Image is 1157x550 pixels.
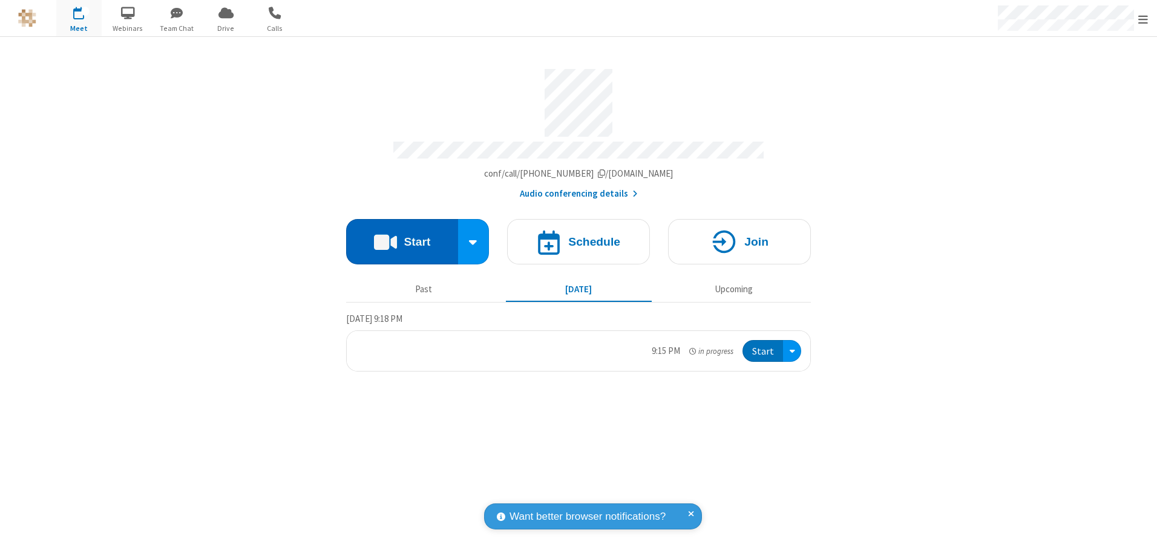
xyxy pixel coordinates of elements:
[82,7,90,16] div: 1
[18,9,36,27] img: QA Selenium DO NOT DELETE OR CHANGE
[568,236,620,247] h4: Schedule
[252,23,298,34] span: Calls
[507,219,650,264] button: Schedule
[351,278,497,301] button: Past
[652,344,680,358] div: 9:15 PM
[346,312,811,372] section: Today's Meetings
[510,509,666,525] span: Want better browser notifications?
[744,236,769,247] h4: Join
[404,236,430,247] h4: Start
[661,278,807,301] button: Upcoming
[506,278,652,301] button: [DATE]
[203,23,249,34] span: Drive
[484,168,674,179] span: Copy my meeting room link
[520,187,638,201] button: Audio conferencing details
[56,23,102,34] span: Meet
[742,340,783,362] button: Start
[346,60,811,201] section: Account details
[105,23,151,34] span: Webinars
[783,340,801,362] div: Open menu
[346,219,458,264] button: Start
[668,219,811,264] button: Join
[458,219,490,264] div: Start conference options
[484,167,674,181] button: Copy my meeting room linkCopy my meeting room link
[689,345,733,357] em: in progress
[346,313,402,324] span: [DATE] 9:18 PM
[154,23,200,34] span: Team Chat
